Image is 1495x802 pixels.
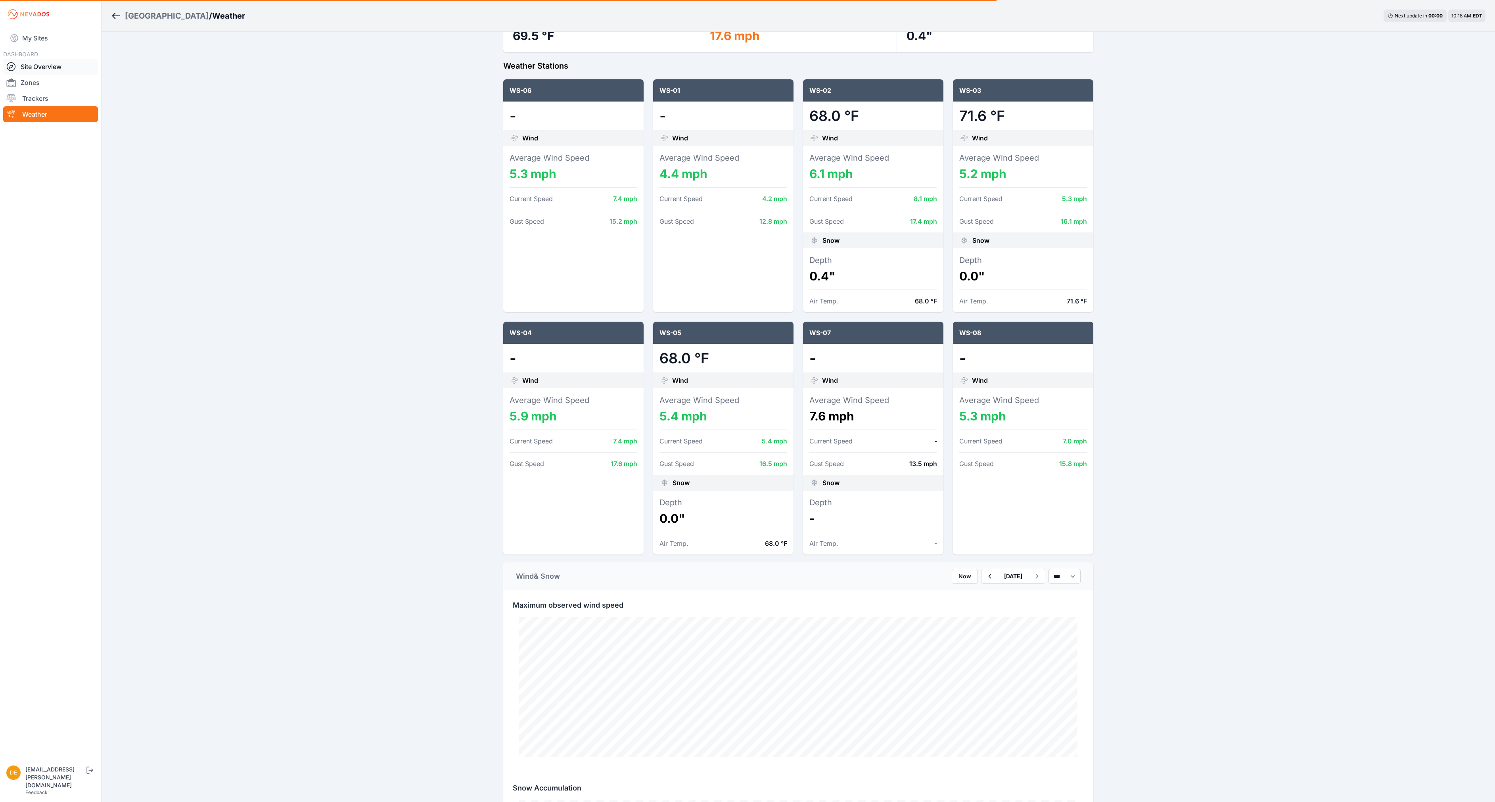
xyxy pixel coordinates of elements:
dt: Gust Speed [510,217,544,226]
dt: Depth [959,255,1087,266]
dt: Depth [659,497,787,508]
dt: Depth [809,497,937,508]
dd: 7.0 mph [1063,436,1087,446]
dd: 16.5 mph [759,459,787,468]
dd: 6.1 mph [809,167,937,181]
div: WS-04 [503,322,644,344]
dd: 15.2 mph [609,217,637,226]
dt: Average Wind Speed [659,152,787,163]
dt: Gust Speed [809,217,844,226]
dd: 68.0 °F [915,296,937,306]
a: [GEOGRAPHIC_DATA] [125,10,209,21]
dd: 68.0 °F [809,108,937,124]
nav: Breadcrumb [111,6,245,26]
span: Wind [522,376,538,385]
div: Maximum observed wind speed [503,590,1093,611]
div: WS-08 [953,322,1093,344]
button: Now [952,569,978,584]
dd: 16.1 mph [1061,217,1087,226]
dd: 0.0" [659,511,787,526]
div: WS-01 [653,79,793,102]
dt: Gust Speed [659,217,694,226]
span: Wind [822,376,838,385]
dt: Current Speed [659,194,703,203]
span: DASHBOARD [3,51,38,58]
img: devin.martin@nevados.solar [6,766,21,780]
dd: - [934,539,937,548]
span: Wind [972,376,988,385]
dt: Current Speed [959,436,1002,446]
span: Wind [972,133,988,143]
dd: 5.4 mph [659,409,787,423]
div: Wind & Snow [516,571,560,582]
div: WS-03 [953,79,1093,102]
div: [EMAIL_ADDRESS][PERSON_NAME][DOMAIN_NAME] [25,766,85,789]
span: Snow [822,478,839,487]
dd: - [809,350,937,366]
div: WS-07 [803,322,943,344]
dt: Gust Speed [959,459,994,468]
span: EDT [1473,13,1482,19]
dd: - [510,350,637,366]
dt: Current Speed [659,436,703,446]
span: Wind [672,133,688,143]
dd: 0.4" [809,269,937,283]
span: 69.5 °F [513,29,554,43]
dd: 68.0 °F [765,539,787,548]
dd: - [809,511,937,526]
dt: Average Wind Speed [959,152,1087,163]
a: Feedback [25,789,48,795]
dd: 4.4 mph [659,167,787,181]
dd: 4.2 mph [762,194,787,203]
dt: Current Speed [959,194,1002,203]
dd: 5.4 mph [762,436,787,446]
h2: Weather Stations [503,60,1093,71]
dt: Average Wind Speed [659,395,787,406]
dt: Average Wind Speed [809,152,937,163]
span: Snow [972,236,989,245]
dd: 0.0" [959,269,1087,283]
dd: 7.6 mph [809,409,937,423]
dd: 8.1 mph [914,194,937,203]
dd: 13.5 mph [909,459,937,468]
img: Nevados [6,8,51,21]
dd: 17.4 mph [910,217,937,226]
span: Snow [822,236,839,245]
div: Snow Accumulation [503,773,1093,794]
span: Snow [673,478,690,487]
div: WS-05 [653,322,793,344]
dt: Average Wind Speed [959,395,1087,406]
dt: Average Wind Speed [510,152,637,163]
dt: Air Temp. [809,296,838,306]
dt: Average Wind Speed [809,395,937,406]
dt: Gust Speed [959,217,994,226]
a: Trackers [3,90,98,106]
dd: 7.4 mph [613,194,637,203]
dd: - [934,436,937,446]
a: Zones [3,75,98,90]
span: Wind [672,376,688,385]
dd: 12.8 mph [759,217,787,226]
a: Weather [3,106,98,122]
dd: 68.0 °F [659,350,787,366]
span: 0.4" [907,29,933,43]
dt: Current Speed [809,194,853,203]
span: Next update in [1395,13,1427,19]
div: WS-06 [503,79,644,102]
dt: Current Speed [510,436,553,446]
dd: 5.9 mph [510,409,637,423]
dd: 5.2 mph [959,167,1087,181]
dd: 17.6 mph [611,459,637,468]
dt: Gust Speed [510,459,544,468]
dd: - [959,350,1087,366]
dt: Air Temp. [809,539,838,548]
dd: 15.8 mph [1059,459,1087,468]
dd: 5.3 mph [959,409,1087,423]
dd: 5.3 mph [1062,194,1087,203]
h3: Weather [212,10,245,21]
dt: Air Temp. [959,296,988,306]
dt: Average Wind Speed [510,395,637,406]
button: [DATE] [998,569,1029,583]
dt: Gust Speed [809,459,844,468]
